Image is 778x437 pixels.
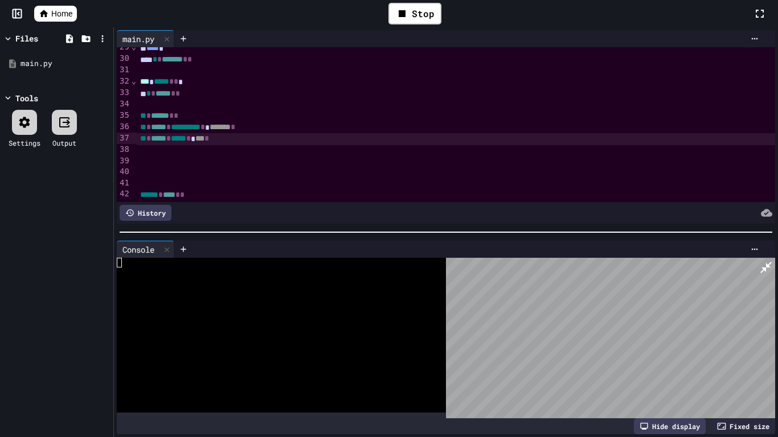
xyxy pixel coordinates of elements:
[117,188,131,200] div: 42
[131,76,137,85] span: Fold line
[117,33,160,45] div: main.py
[117,64,131,76] div: 31
[34,6,77,22] a: Home
[117,42,131,53] div: 29
[117,53,131,64] div: 30
[9,138,40,148] div: Settings
[131,42,137,51] span: Fold line
[51,8,72,19] span: Home
[117,133,131,144] div: 37
[117,30,174,47] div: main.py
[117,144,131,155] div: 38
[117,121,131,133] div: 36
[21,58,109,69] div: main.py
[117,98,131,110] div: 34
[634,418,706,434] div: Hide display
[120,205,171,221] div: History
[117,241,174,258] div: Console
[117,244,160,255] div: Console
[52,138,76,148] div: Output
[117,87,131,98] div: 33
[388,3,441,24] div: Stop
[117,76,131,87] div: 32
[711,418,775,434] div: Fixed size
[117,178,131,189] div: 41
[15,32,38,44] div: Files
[117,155,131,167] div: 39
[15,92,38,104] div: Tools
[117,110,131,121] div: 35
[117,166,131,178] div: 40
